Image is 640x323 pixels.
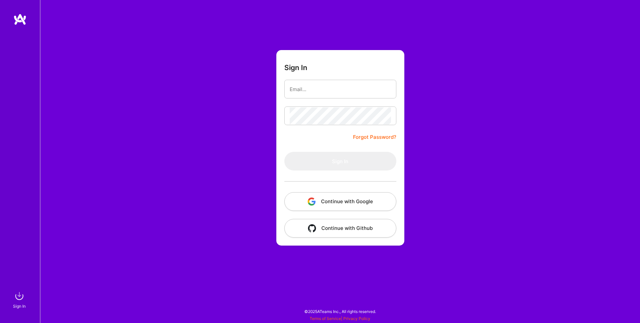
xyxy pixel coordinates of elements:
[353,133,396,141] a: Forgot Password?
[308,198,316,206] img: icon
[13,303,26,310] div: Sign In
[13,13,27,25] img: logo
[14,289,26,310] a: sign inSign In
[40,303,640,320] div: © 2025 ATeams Inc., All rights reserved.
[308,224,316,232] img: icon
[290,81,391,98] input: Email...
[284,192,396,211] button: Continue with Google
[343,316,370,321] a: Privacy Policy
[310,316,341,321] a: Terms of Service
[13,289,26,303] img: sign in
[284,152,396,171] button: Sign In
[284,63,307,72] h3: Sign In
[284,219,396,238] button: Continue with Github
[310,316,370,321] span: |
